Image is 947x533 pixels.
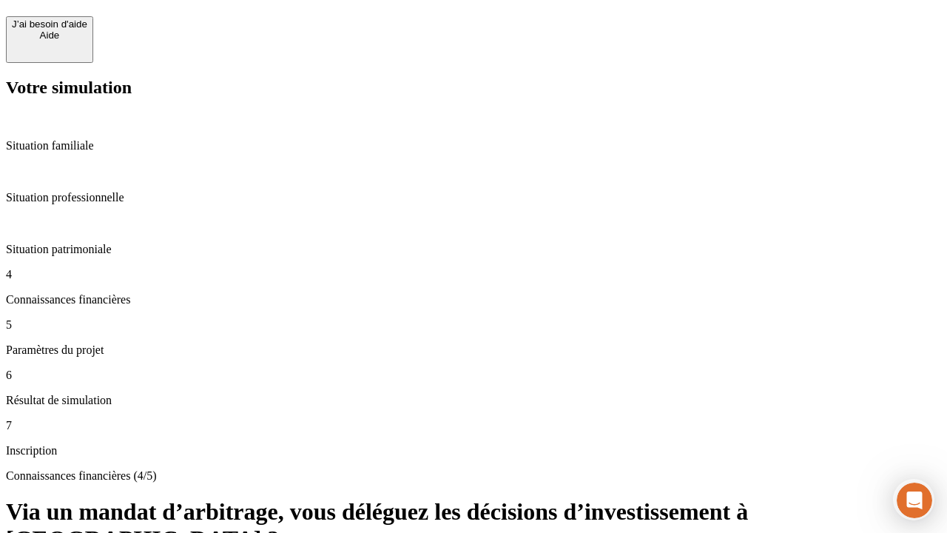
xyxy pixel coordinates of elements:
div: J’ai besoin d'aide [12,19,87,30]
p: 4 [6,268,941,281]
button: J’ai besoin d'aideAide [6,16,93,63]
p: Connaissances financières [6,293,941,306]
p: Situation familiale [6,139,941,152]
p: Situation professionnelle [6,191,941,204]
div: Aide [12,30,87,41]
iframe: Intercom live chat [897,483,932,518]
p: Résultat de simulation [6,394,941,407]
h2: Votre simulation [6,78,941,98]
p: Paramètres du projet [6,343,941,357]
p: Situation patrimoniale [6,243,941,256]
p: Connaissances financières (4/5) [6,469,941,483]
iframe: Intercom live chat discovery launcher [893,479,934,520]
p: 5 [6,318,941,332]
p: 6 [6,369,941,382]
p: Inscription [6,444,941,457]
p: 7 [6,419,941,432]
